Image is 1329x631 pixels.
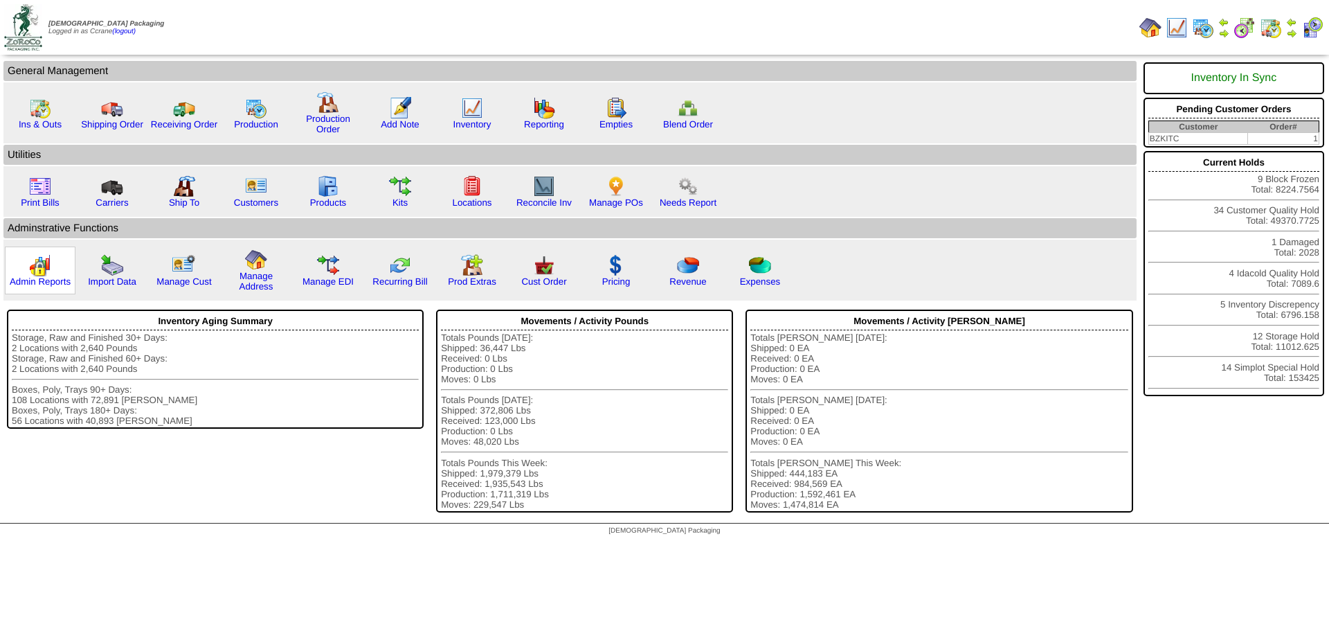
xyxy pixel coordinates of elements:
a: Ship To [169,197,199,208]
div: Inventory Aging Summary [12,312,419,330]
td: Utilities [3,145,1137,165]
a: Production Order [306,114,350,134]
img: zoroco-logo-small.webp [4,4,42,51]
a: Blend Order [663,119,713,130]
img: locations.gif [461,175,483,197]
th: Customer [1148,121,1247,133]
a: Cust Order [521,276,566,287]
div: 9 Block Frozen Total: 8224.7564 34 Customer Quality Hold Total: 49370.7725 1 Damaged Total: 2028 ... [1143,151,1324,396]
img: calendarinout.gif [1260,17,1282,39]
a: Manage Address [239,271,273,292]
img: home.gif [245,249,267,271]
a: (logout) [112,28,136,35]
a: Needs Report [660,197,716,208]
a: Ins & Outs [19,119,62,130]
img: workflow.png [677,175,699,197]
img: prodextras.gif [461,254,483,276]
a: Prod Extras [448,276,496,287]
td: 1 [1248,133,1319,145]
img: graph.gif [533,97,555,119]
a: Shipping Order [81,119,143,130]
img: orders.gif [389,97,411,119]
div: Movements / Activity [PERSON_NAME] [750,312,1128,330]
a: Recurring Bill [372,276,427,287]
a: Print Bills [21,197,60,208]
img: reconcile.gif [389,254,411,276]
td: General Management [3,61,1137,81]
img: workflow.gif [389,175,411,197]
a: Inventory [453,119,491,130]
a: Products [310,197,347,208]
img: workorder.gif [605,97,627,119]
div: Inventory In Sync [1148,65,1319,91]
img: customers.gif [245,175,267,197]
img: truck2.gif [173,97,195,119]
img: home.gif [1139,17,1161,39]
a: Customers [234,197,278,208]
img: calendarinout.gif [29,97,51,119]
img: line_graph.gif [461,97,483,119]
a: Reporting [524,119,564,130]
a: Empties [599,119,633,130]
img: arrowleft.gif [1286,17,1297,28]
a: Pricing [602,276,631,287]
img: invoice2.gif [29,175,51,197]
div: Storage, Raw and Finished 30+ Days: 2 Locations with 2,640 Pounds Storage, Raw and Finished 60+ D... [12,332,419,426]
a: Manage POs [589,197,643,208]
img: cabinet.gif [317,175,339,197]
a: Import Data [88,276,136,287]
span: [DEMOGRAPHIC_DATA] Packaging [608,527,720,535]
img: arrowleft.gif [1218,17,1229,28]
div: Pending Customer Orders [1148,100,1319,118]
a: Revenue [669,276,706,287]
img: factory2.gif [173,175,195,197]
td: Adminstrative Functions [3,218,1137,238]
img: calendarprod.gif [1192,17,1214,39]
img: network.png [677,97,699,119]
a: Carriers [96,197,128,208]
span: [DEMOGRAPHIC_DATA] Packaging [48,20,164,28]
img: factory.gif [317,91,339,114]
div: Totals Pounds [DATE]: Shipped: 36,447 Lbs Received: 0 Lbs Production: 0 Lbs Moves: 0 Lbs Totals P... [441,332,728,510]
a: Manage Cust [156,276,211,287]
img: calendarcustomer.gif [1301,17,1323,39]
div: Movements / Activity Pounds [441,312,728,330]
a: Kits [392,197,408,208]
img: arrowright.gif [1286,28,1297,39]
img: arrowright.gif [1218,28,1229,39]
img: truck3.gif [101,175,123,197]
img: calendarprod.gif [245,97,267,119]
a: Expenses [740,276,781,287]
a: Production [234,119,278,130]
img: graph2.png [29,254,51,276]
img: cust_order.png [533,254,555,276]
th: Order# [1248,121,1319,133]
a: Admin Reports [10,276,71,287]
a: Reconcile Inv [516,197,572,208]
a: Receiving Order [151,119,217,130]
img: line_graph.gif [1166,17,1188,39]
div: Current Holds [1148,154,1319,172]
img: import.gif [101,254,123,276]
img: calendarblend.gif [1233,17,1256,39]
td: BZKITC [1148,133,1247,145]
img: po.png [605,175,627,197]
span: Logged in as Ccrane [48,20,164,35]
a: Locations [452,197,491,208]
a: Add Note [381,119,419,130]
img: dollar.gif [605,254,627,276]
img: pie_chart2.png [749,254,771,276]
a: Manage EDI [302,276,354,287]
div: Totals [PERSON_NAME] [DATE]: Shipped: 0 EA Received: 0 EA Production: 0 EA Moves: 0 EA Totals [PE... [750,332,1128,510]
img: managecust.png [172,254,197,276]
img: truck.gif [101,97,123,119]
img: pie_chart.png [677,254,699,276]
img: edi.gif [317,254,339,276]
img: line_graph2.gif [533,175,555,197]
